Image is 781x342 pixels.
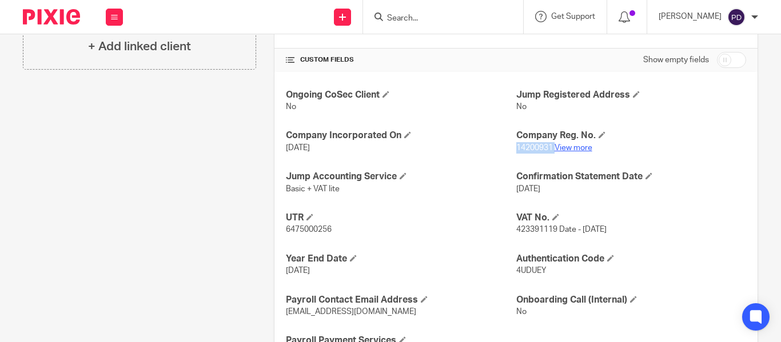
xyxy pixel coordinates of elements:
[516,171,746,183] h4: Confirmation Statement Date
[286,253,516,265] h4: Year End Date
[516,130,746,142] h4: Company Reg. No.
[286,226,332,234] span: 6475000256
[286,171,516,183] h4: Jump Accounting Service
[286,212,516,224] h4: UTR
[516,212,746,224] h4: VAT No.
[551,13,595,21] span: Get Support
[659,11,722,22] p: [PERSON_NAME]
[286,55,516,65] h4: CUSTOM FIELDS
[286,144,310,152] span: [DATE]
[727,8,746,26] img: svg%3E
[516,308,527,316] span: No
[516,226,607,234] span: 423391119 Date - [DATE]
[286,185,340,193] span: Basic + VAT lite
[286,294,516,306] h4: Payroll Contact Email Address
[516,253,746,265] h4: Authentication Code
[516,144,553,152] span: 14200931
[555,144,592,152] a: View more
[286,267,310,275] span: [DATE]
[23,9,80,25] img: Pixie
[516,89,746,101] h4: Jump Registered Address
[516,103,527,111] span: No
[286,103,296,111] span: No
[286,308,416,316] span: [EMAIL_ADDRESS][DOMAIN_NAME]
[88,38,191,55] h4: + Add linked client
[516,185,540,193] span: [DATE]
[386,14,489,24] input: Search
[643,54,709,66] label: Show empty fields
[286,89,516,101] h4: Ongoing CoSec Client
[516,294,746,306] h4: Onboarding Call (Internal)
[516,267,547,275] span: 4UDUEY
[286,130,516,142] h4: Company Incorporated On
